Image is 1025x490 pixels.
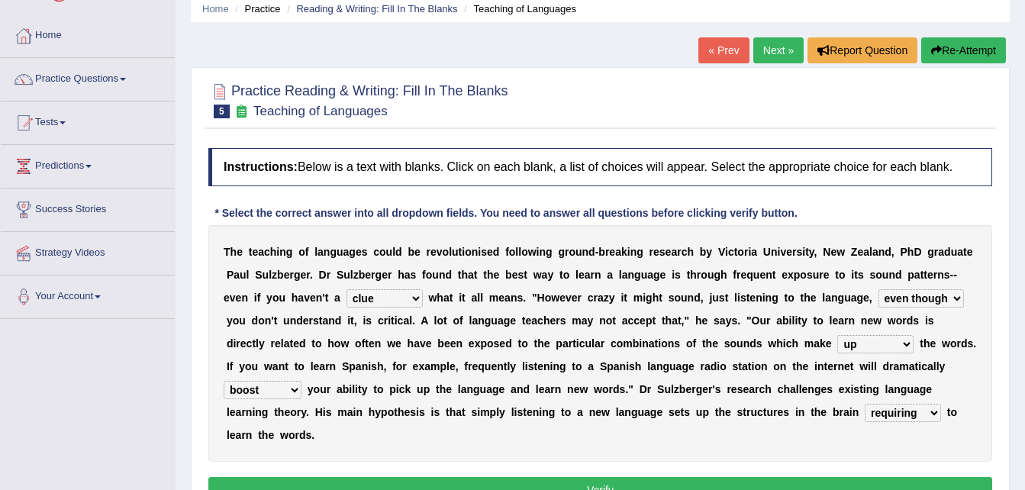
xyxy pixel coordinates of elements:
b: l [350,269,353,281]
b: r [289,269,293,281]
b: l [247,269,250,281]
b: a [504,292,511,304]
b: h [690,269,697,281]
b: t [963,246,967,258]
b: P [227,269,234,281]
b: l [314,246,317,258]
b: r [578,292,582,304]
b: f [305,246,309,258]
b: d [885,246,891,258]
b: g [634,269,641,281]
b: s [796,246,802,258]
b: o [545,292,552,304]
a: Success Stories [1,189,175,227]
b: u [263,269,269,281]
b: T [224,246,230,258]
b: i [627,246,630,258]
b: t [687,269,691,281]
b: o [875,269,882,281]
b: e [579,269,585,281]
b: o [737,246,744,258]
b: w [533,269,542,281]
b: l [477,292,480,304]
b: Z [851,246,858,258]
b: e [824,269,830,281]
b: e [365,269,371,281]
b: S [337,269,343,281]
small: Teaching of Languages [253,104,388,118]
b: a [671,246,677,258]
b: k [621,246,627,258]
b: i [672,269,675,281]
b: l [575,269,579,281]
b: V [718,246,725,258]
b: h [487,269,494,281]
b: l [449,246,452,258]
b: u [708,269,714,281]
b: N [823,246,830,258]
b: g [349,246,356,258]
a: Next » [753,37,804,63]
b: a [443,292,450,304]
b: t [325,292,329,304]
b: t [249,246,253,258]
b: u [813,269,820,281]
b: t [772,269,776,281]
b: e [494,269,500,281]
button: Report Question [807,37,917,63]
b: Instructions: [224,160,298,173]
b: r [605,246,609,258]
h2: Practice Reading & Writing: Fill In The Blanks [208,80,508,118]
b: t [559,269,563,281]
b: a [258,246,264,258]
b: r [427,246,430,258]
b: s [858,269,864,281]
b: e [382,269,388,281]
b: a [468,269,474,281]
b: r [327,269,330,281]
b: r [371,269,375,281]
b: z [272,269,277,281]
b: i [537,246,540,258]
b: u [240,269,247,281]
b: D [914,246,921,258]
b: . [523,292,526,304]
b: n [439,269,446,281]
b: a [957,246,963,258]
b: a [585,269,591,281]
b: a [598,292,604,304]
b: e [927,269,933,281]
b: o [298,246,305,258]
b: v [780,246,786,258]
b: a [863,246,869,258]
b: w [836,246,845,258]
b: i [725,246,728,258]
b: n [582,246,589,258]
b: e [236,292,242,304]
b: h [461,269,468,281]
b: t [524,269,527,281]
b: ' [322,292,324,304]
b: x [788,269,794,281]
b: b [598,246,605,258]
b: w [551,292,559,304]
b: f [505,246,509,258]
b: s [944,269,950,281]
b: o [800,269,807,281]
b: b [505,269,512,281]
b: u [432,269,439,281]
b: h [437,292,443,304]
b: o [443,246,450,258]
b: r [677,246,681,258]
b: n [937,269,944,281]
b: r [819,269,823,281]
b: e [512,269,518,281]
b: a [647,269,653,281]
b: c [588,292,594,304]
b: o [569,246,575,258]
b: z [353,269,359,281]
b: e [857,246,863,258]
b: d [493,246,500,258]
b: u [641,269,648,281]
b: u [882,269,889,281]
